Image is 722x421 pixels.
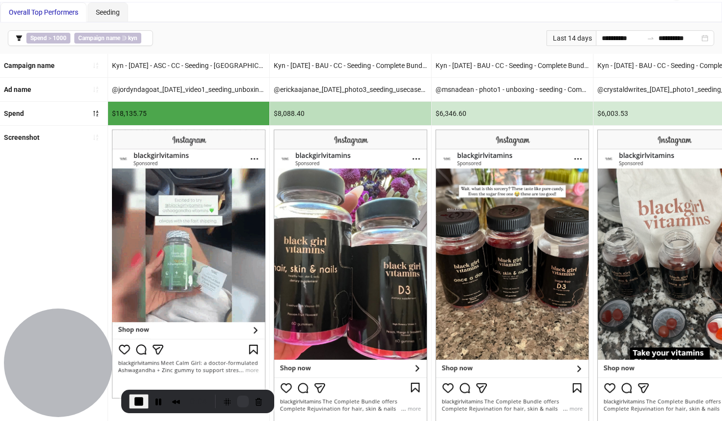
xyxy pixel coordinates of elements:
[108,54,269,77] div: Kyn - [DATE] - ASC - CC - Seeding - [GEOGRAPHIC_DATA]
[30,35,47,42] b: Spend
[8,30,153,46] button: Spend > 1000Campaign name ∋ kyn
[78,35,120,42] b: Campaign name
[432,78,593,101] div: @msnadean - photo1 - unboxing - seeding - CompleteBundle - PDP
[92,86,99,93] span: sort-ascending
[647,34,655,42] span: to
[647,34,655,42] span: swap-right
[270,78,431,101] div: @erickaajanae_[DATE]_photo3_seeding_usecase_CompleteBundle_blackgirlvitamins.jpg
[74,33,141,44] span: ∋
[112,130,265,399] img: Screenshot 120240261082720386
[547,30,596,46] div: Last 14 days
[96,8,120,16] span: Seeding
[108,102,269,125] div: $18,135.75
[270,102,431,125] div: $8,088.40
[4,110,24,117] b: Spend
[16,35,22,42] span: filter
[128,35,137,42] b: kyn
[26,33,70,44] span: >
[92,110,99,117] span: sort-descending
[53,35,66,42] b: 1000
[432,54,593,77] div: Kyn - [DATE] - BAU - CC - Seeding - Complete Bundle Page
[432,102,593,125] div: $6,346.60
[9,8,78,16] span: Overall Top Performers
[4,133,40,141] b: Screenshot
[108,78,269,101] div: @jordyndagoat_[DATE]_video1_seeding_unboxing_ashwagandha_blackgirlvitamins__iter0
[270,54,431,77] div: Kyn - [DATE] - BAU - CC - Seeding - Complete Bundle Page
[4,86,31,93] b: Ad name
[92,134,99,141] span: sort-ascending
[4,62,55,69] b: Campaign name
[92,62,99,69] span: sort-ascending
